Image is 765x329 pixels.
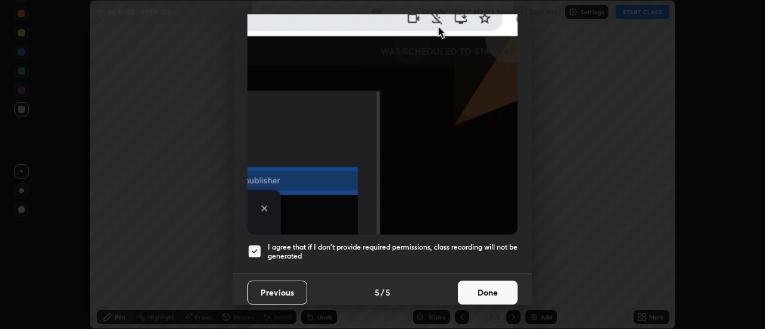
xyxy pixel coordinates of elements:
[247,281,307,305] button: Previous
[268,242,518,261] h5: I agree that if I don't provide required permissions, class recording will not be generated
[381,286,384,299] h4: /
[375,286,380,299] h4: 5
[385,286,390,299] h4: 5
[458,281,518,305] button: Done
